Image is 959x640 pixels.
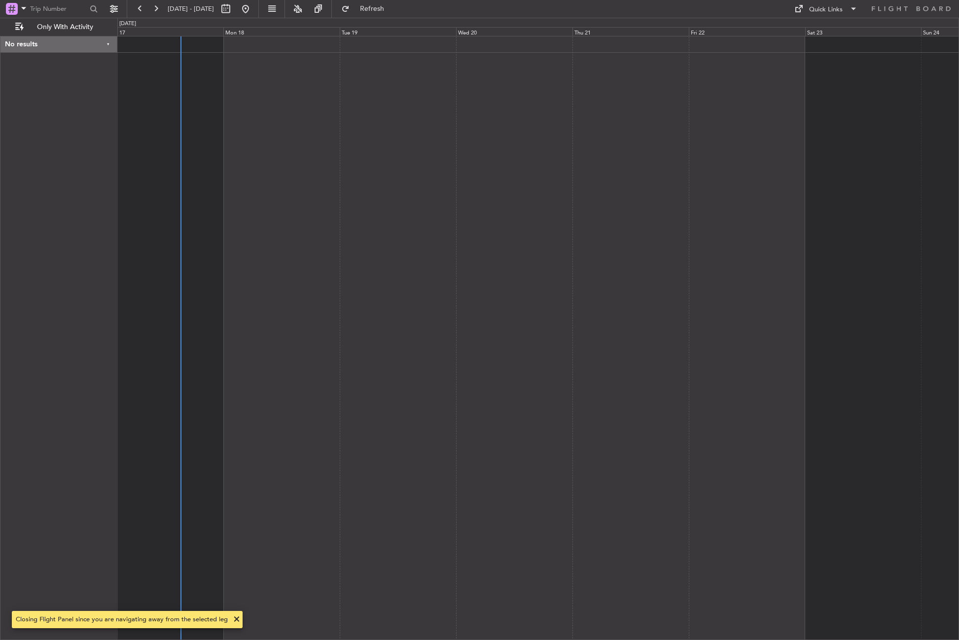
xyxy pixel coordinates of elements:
div: Fri 22 [689,27,805,36]
div: Mon 18 [223,27,340,36]
div: Thu 21 [572,27,689,36]
input: Trip Number [30,1,87,16]
span: [DATE] - [DATE] [168,4,214,13]
div: Quick Links [809,5,843,15]
span: Refresh [352,5,393,12]
div: Sat 23 [805,27,922,36]
button: Only With Activity [11,19,107,35]
div: Wed 20 [456,27,572,36]
div: Sun 17 [107,27,223,36]
div: Tue 19 [340,27,456,36]
button: Refresh [337,1,396,17]
button: Quick Links [789,1,862,17]
div: [DATE] [119,20,136,28]
span: Only With Activity [26,24,104,31]
div: Closing Flight Panel since you are navigating away from the selected leg [16,615,228,625]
